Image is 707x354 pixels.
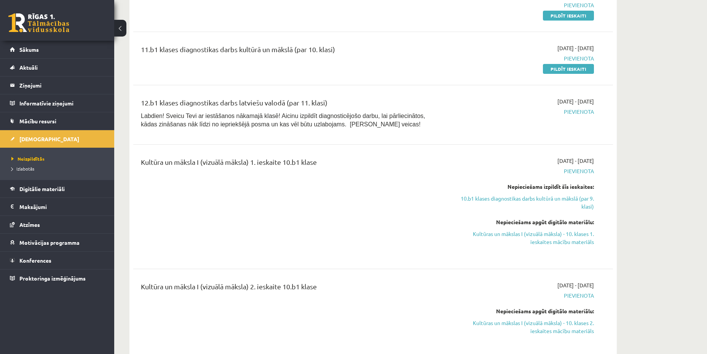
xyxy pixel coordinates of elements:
a: Digitālie materiāli [10,180,105,198]
span: [DATE] - [DATE] [557,97,594,105]
span: Pievienota [450,1,594,9]
a: 10.b1 klases diagnostikas darbs kultūrā un mākslā (par 9. klasi) [450,195,594,210]
div: Nepieciešams apgūt digitālo materiālu: [450,218,594,226]
a: Aktuāli [10,59,105,76]
span: [DEMOGRAPHIC_DATA] [19,136,79,142]
span: Pievienota [450,167,594,175]
span: Labdien! Sveicu Tevi ar iestāšanos nākamajā klasē! Aicinu izpildīt diagnosticējošo darbu, lai pār... [141,113,425,128]
div: Nepieciešams izpildīt šīs ieskaites: [450,183,594,191]
span: Proktoringa izmēģinājums [19,275,86,282]
a: Sākums [10,41,105,58]
span: Motivācijas programma [19,239,80,246]
a: Motivācijas programma [10,234,105,251]
span: [DATE] - [DATE] [557,44,594,52]
a: Kultūras un mākslas I (vizuālā māksla) - 10. klases 1. ieskaites mācību materiāls [450,230,594,246]
div: Nepieciešams apgūt digitālo materiālu: [450,307,594,315]
a: Ziņojumi [10,77,105,94]
a: Proktoringa izmēģinājums [10,269,105,287]
span: Neizpildītās [11,156,45,162]
a: Izlabotās [11,165,107,172]
span: Konferences [19,257,51,264]
a: Rīgas 1. Tālmācības vidusskola [8,13,69,32]
a: [DEMOGRAPHIC_DATA] [10,130,105,148]
a: Neizpildītās [11,155,107,162]
span: Pievienota [450,108,594,116]
span: Pievienota [450,292,594,300]
legend: Ziņojumi [19,77,105,94]
span: [DATE] - [DATE] [557,281,594,289]
span: Aktuāli [19,64,38,71]
div: Kultūra un māksla I (vizuālā māksla) 2. ieskaite 10.b1 klase [141,281,439,295]
span: Digitālie materiāli [19,185,65,192]
div: 11.b1 klases diagnostikas darbs kultūrā un mākslā (par 10. klasi) [141,44,439,58]
a: Kultūras un mākslas I (vizuālā māksla) - 10. klases 2. ieskaites mācību materiāls [450,319,594,335]
div: Kultūra un māksla I (vizuālā māksla) 1. ieskaite 10.b1 klase [141,157,439,171]
a: Pildīt ieskaiti [543,64,594,74]
a: Konferences [10,252,105,269]
span: Izlabotās [11,166,34,172]
span: Mācību resursi [19,118,56,124]
div: 12.b1 klases diagnostikas darbs latviešu valodā (par 11. klasi) [141,97,439,112]
span: Sākums [19,46,39,53]
legend: Maksājumi [19,198,105,215]
span: Atzīmes [19,221,40,228]
span: Pievienota [450,54,594,62]
span: [DATE] - [DATE] [557,157,594,165]
a: Informatīvie ziņojumi [10,94,105,112]
legend: Informatīvie ziņojumi [19,94,105,112]
a: Maksājumi [10,198,105,215]
a: Atzīmes [10,216,105,233]
a: Pildīt ieskaiti [543,11,594,21]
a: Mācību resursi [10,112,105,130]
